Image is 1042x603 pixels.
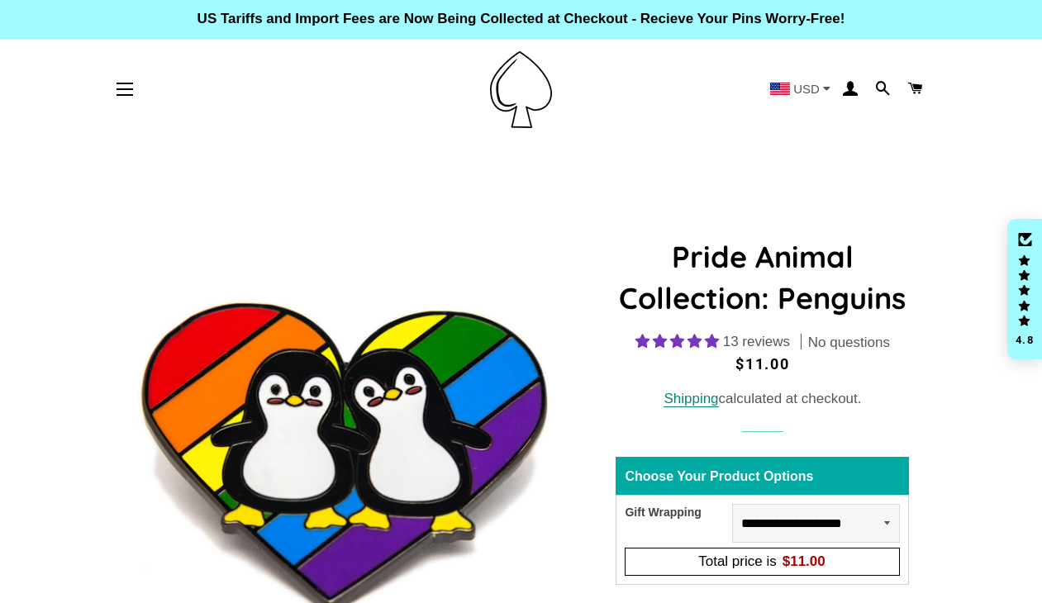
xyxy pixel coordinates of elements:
select: Gift Wrapping [732,504,900,543]
div: Choose Your Product Options [616,457,909,495]
div: calculated at checkout. [616,388,909,411]
span: USD [793,83,820,95]
img: Pin-Ace [490,51,552,128]
span: $11.00 [735,355,790,373]
span: 11.00 [790,553,826,569]
a: Shipping [664,391,718,407]
div: Total price is$11.00 [630,551,894,573]
div: Gift Wrapping [625,504,732,543]
h1: Pride Animal Collection: Penguins [616,236,909,320]
span: $ [783,553,826,569]
div: 4.8 [1015,335,1035,345]
span: 5.00 stars [635,334,723,349]
span: No questions [808,333,890,353]
div: Click to open Judge.me floating reviews tab [1007,219,1042,359]
span: 13 reviews [723,334,790,349]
